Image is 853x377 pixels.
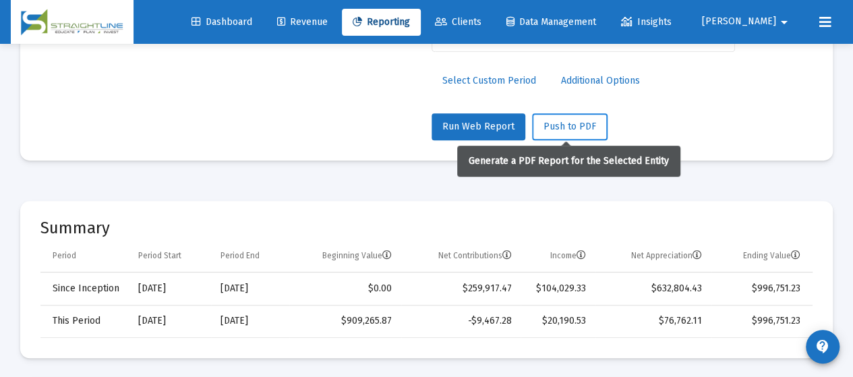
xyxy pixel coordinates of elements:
div: Beginning Value [322,250,392,261]
span: Push to PDF [543,121,596,132]
td: Column Net Contributions [401,240,521,272]
a: Reporting [342,9,421,36]
div: [DATE] [220,314,279,328]
span: Data Management [506,16,596,28]
span: Dashboard [192,16,252,28]
td: $996,751.23 [711,272,813,305]
button: Run Web Report [432,113,525,140]
img: Dashboard [21,9,123,36]
div: Period End [220,250,260,261]
td: $104,029.33 [521,272,595,305]
a: Dashboard [181,9,263,36]
a: Insights [610,9,682,36]
span: Revenue [277,16,328,28]
span: Insights [621,16,672,28]
td: $996,751.23 [711,305,813,337]
td: Column Beginning Value [289,240,401,272]
div: Net Appreciation [631,250,702,261]
td: $632,804.43 [595,272,711,305]
span: Additional Options [561,75,640,86]
a: Revenue [266,9,339,36]
div: Data grid [40,240,813,338]
td: Column Period Start [129,240,211,272]
a: Clients [424,9,492,36]
span: [PERSON_NAME] [702,16,776,28]
td: $909,265.87 [289,305,401,337]
td: $20,190.53 [521,305,595,337]
div: Income [550,250,586,261]
td: $259,917.47 [401,272,521,305]
span: Reporting [353,16,410,28]
div: [DATE] [138,314,202,328]
td: $76,762.11 [595,305,711,337]
td: -$9,467.28 [401,305,521,337]
td: Column Income [521,240,595,272]
div: [DATE] [138,282,202,295]
mat-card-title: Summary [40,221,813,235]
span: Run Web Report [442,121,514,132]
button: Push to PDF [532,113,608,140]
div: Ending Value [743,250,800,261]
div: Net Contributions [438,250,511,261]
div: Period Start [138,250,181,261]
div: Period [53,250,76,261]
mat-icon: contact_support [815,339,831,355]
td: Column Ending Value [711,240,813,272]
td: Column Period End [211,240,289,272]
a: Data Management [496,9,607,36]
td: Column Period [40,240,129,272]
mat-icon: arrow_drop_down [776,9,792,36]
td: $0.00 [289,272,401,305]
td: This Period [40,305,129,337]
button: [PERSON_NAME] [686,8,808,35]
span: Clients [435,16,481,28]
span: Select Custom Period [442,75,536,86]
div: [DATE] [220,282,279,295]
td: Column Net Appreciation [595,240,711,272]
td: Since Inception [40,272,129,305]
